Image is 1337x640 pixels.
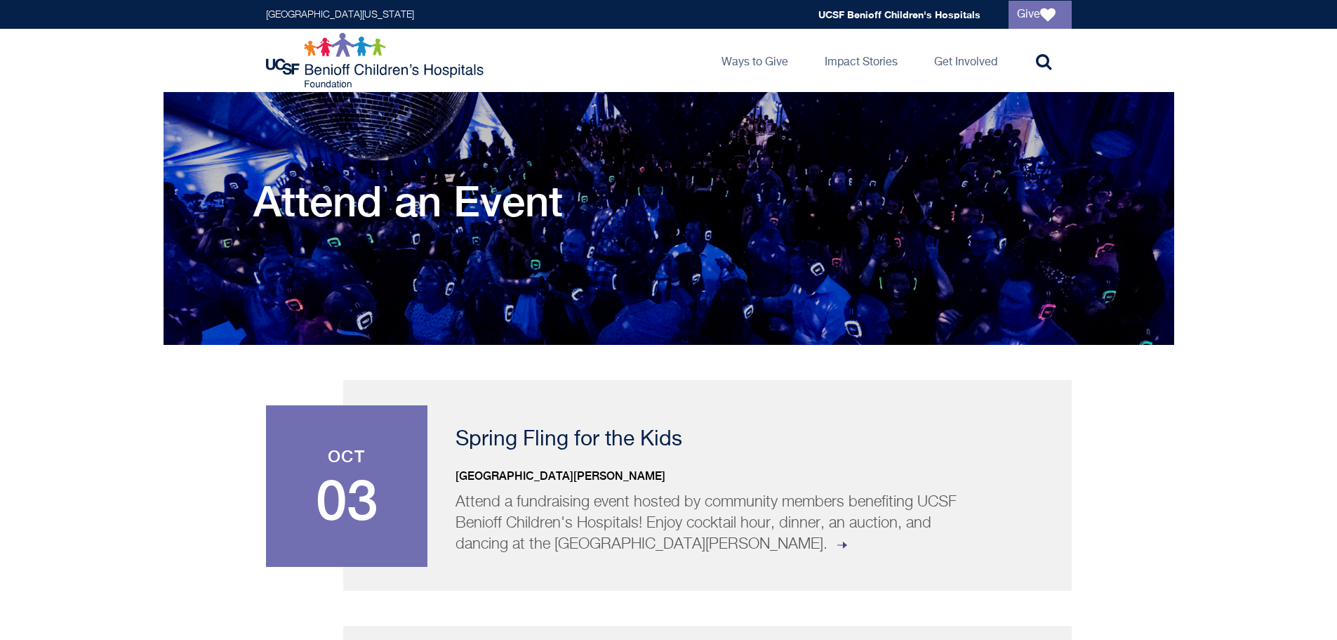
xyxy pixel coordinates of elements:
[813,29,909,92] a: Impact Stories
[1009,1,1072,29] a: Give
[280,448,413,464] span: Oct
[253,176,563,226] h1: Attend an Event
[455,468,1037,485] p: [GEOGRAPHIC_DATA][PERSON_NAME]
[923,29,1009,92] a: Get Involved
[266,32,487,89] img: Logo for UCSF Benioff Children's Hospitals Foundation
[266,10,414,20] a: [GEOGRAPHIC_DATA][US_STATE]
[710,29,799,92] a: Ways to Give
[280,471,413,528] span: 03
[455,492,978,555] p: Attend a fundraising event hosted by community members benefiting UCSF Benioff Children's Hospita...
[455,429,1037,450] p: Spring Fling for the Kids
[343,380,1072,591] a: Oct 03 Spring Fling for the Kids [GEOGRAPHIC_DATA][PERSON_NAME] Attend a fundraising event hosted...
[818,8,980,20] a: UCSF Benioff Children's Hospitals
